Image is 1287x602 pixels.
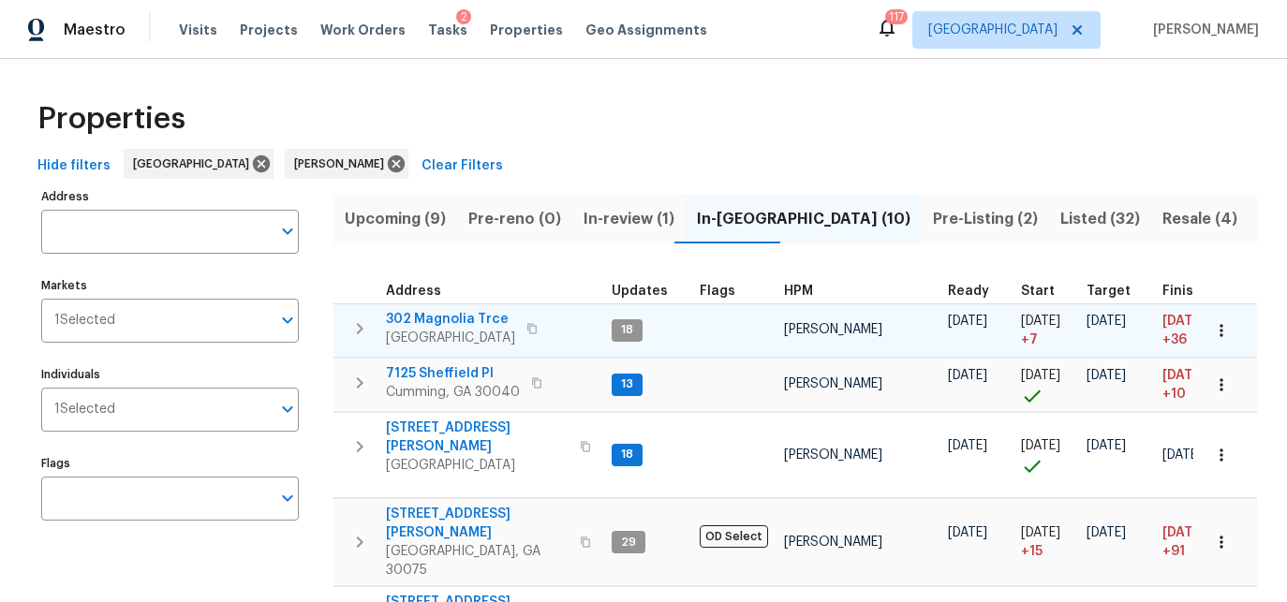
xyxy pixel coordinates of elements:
button: Open [274,396,301,422]
span: [STREET_ADDRESS][PERSON_NAME] [386,505,569,542]
span: OD Select [700,525,768,548]
span: 18 [614,447,641,463]
label: Individuals [41,369,299,380]
span: Projects [240,21,298,39]
span: [DATE] [948,526,987,539]
td: Scheduled to finish 36 day(s) late [1155,303,1226,357]
span: +10 [1162,385,1186,404]
span: Upcoming (9) [345,206,446,232]
div: Earliest renovation start date (first business day after COE or Checkout) [948,285,1006,298]
span: 1 Selected [54,402,115,418]
span: [DATE] [1087,439,1126,452]
span: [PERSON_NAME] [784,536,882,549]
span: Hide filters [37,154,111,178]
span: Properties [37,110,185,128]
span: [DATE] [948,369,987,382]
td: Scheduled to finish 91 day(s) late [1155,499,1226,586]
td: Project started on time [1013,412,1079,498]
label: Flags [41,458,299,469]
div: Projected renovation finish date [1162,285,1219,298]
span: [DATE] [1162,448,1202,462]
span: [DATE] [1021,439,1060,452]
td: Project started on time [1013,358,1079,411]
div: Target renovation project end date [1087,285,1147,298]
label: Address [41,191,299,202]
span: Updates [612,285,668,298]
div: Actual renovation start date [1021,285,1072,298]
span: 7125 Sheffield Pl [386,364,520,383]
span: Cumming, GA 30040 [386,383,520,402]
button: Clear Filters [414,149,510,184]
div: [PERSON_NAME] [285,149,408,179]
span: [DATE] [1162,369,1205,382]
span: Work Orders [320,21,406,39]
span: 1 Selected [54,313,115,329]
span: [DATE] [948,439,987,452]
span: Geo Assignments [585,21,707,39]
span: [DATE] [1162,315,1205,328]
span: [DATE] [1087,526,1126,539]
span: Visits [179,21,217,39]
div: 2 [461,7,467,26]
span: [DATE] [1021,526,1060,539]
span: 18 [614,322,641,338]
span: +91 [1162,542,1185,561]
span: Address [386,285,441,298]
span: [GEOGRAPHIC_DATA] [386,329,515,347]
span: [GEOGRAPHIC_DATA] [133,154,257,173]
span: HPM [784,285,813,298]
span: + 7 [1021,330,1038,349]
span: Maestro [64,21,126,39]
span: Ready [948,285,989,298]
span: [PERSON_NAME] [784,448,882,462]
span: [PERSON_NAME] [784,323,882,336]
button: Open [274,485,301,511]
span: [PERSON_NAME] [784,377,882,390]
span: Target [1087,285,1131,298]
span: + 15 [1021,542,1043,561]
span: [GEOGRAPHIC_DATA], GA 30075 [386,542,569,580]
span: [PERSON_NAME] [1146,21,1259,39]
button: Open [274,218,301,244]
span: 29 [614,535,643,551]
button: Hide filters [30,149,118,184]
div: [GEOGRAPHIC_DATA] [124,149,274,179]
span: [DATE] [1021,369,1060,382]
span: Clear Filters [422,154,503,178]
span: [GEOGRAPHIC_DATA] [928,21,1058,39]
span: Pre-reno (0) [468,206,561,232]
span: +36 [1162,330,1187,349]
span: [DATE] [948,315,987,328]
span: [STREET_ADDRESS][PERSON_NAME] [386,418,569,456]
span: In-[GEOGRAPHIC_DATA] (10) [697,206,910,232]
span: Listed (32) [1060,206,1140,232]
span: Flags [700,285,735,298]
span: 13 [614,376,641,392]
span: In-review (1) [584,206,674,232]
span: 302 Magnolia Trce [386,310,515,329]
span: [GEOGRAPHIC_DATA] [386,456,569,475]
td: Project started 15 days late [1013,499,1079,586]
span: Finish [1162,285,1202,298]
span: Properties [490,21,563,39]
span: Resale (4) [1162,206,1237,232]
span: [DATE] [1087,369,1126,382]
td: Scheduled to finish 10 day(s) late [1155,358,1226,411]
div: 117 [889,7,904,26]
span: [DATE] [1021,315,1060,328]
button: Open [274,307,301,333]
span: [DATE] [1087,315,1126,328]
span: [DATE] [1162,526,1205,539]
label: Markets [41,280,299,291]
span: [PERSON_NAME] [294,154,392,173]
span: Pre-Listing (2) [933,206,1038,232]
span: Tasks [428,23,467,37]
span: Start [1021,285,1055,298]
